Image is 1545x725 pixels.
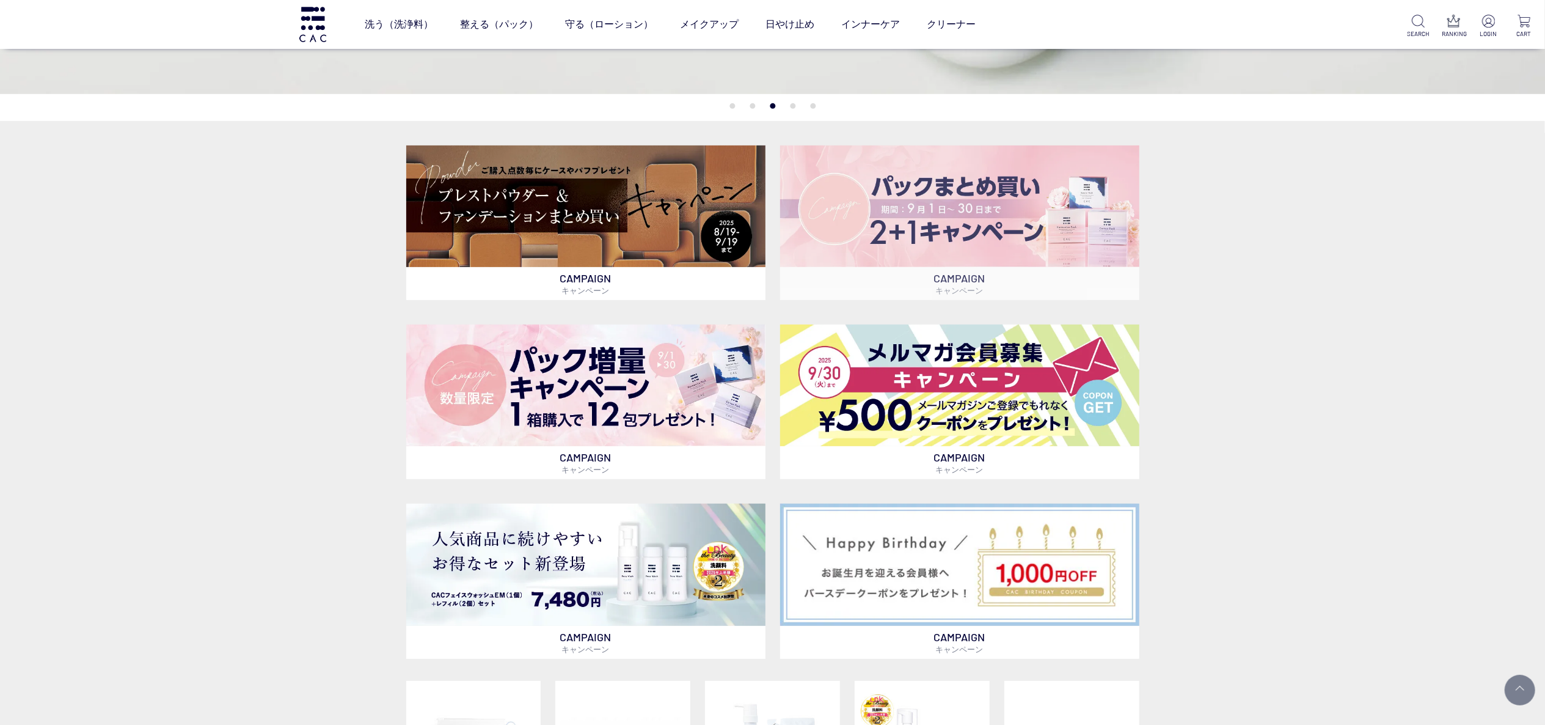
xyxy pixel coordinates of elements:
[780,504,1139,625] img: バースデークーポン
[565,7,653,42] a: 守る（ローション）
[790,103,795,109] button: 4 of 5
[406,325,765,446] img: パック増量キャンペーン
[1513,29,1535,39] p: CART
[1477,15,1500,39] a: LOGIN
[780,325,1139,479] a: メルマガ会員募集 メルマガ会員募集 CAMPAIGNキャンペーン
[680,7,739,42] a: メイクアップ
[729,103,735,109] button: 1 of 5
[406,145,765,300] a: ベースメイクキャンペーン ベースメイクキャンペーン CAMPAIGNキャンペーン
[927,7,976,42] a: クリーナー
[780,325,1139,446] img: メルマガ会員募集
[1407,15,1430,39] a: SEARCH
[936,644,984,654] span: キャンペーン
[1407,29,1430,39] p: SEARCH
[1513,15,1535,39] a: CART
[780,446,1139,479] p: CAMPAIGN
[406,446,765,479] p: CAMPAIGN
[780,145,1139,300] a: パックキャンペーン2+1 パックキャンペーン2+1 CAMPAIGNキャンペーン
[406,504,765,625] img: フェイスウォッシュ＋レフィル2個セット
[770,103,775,109] button: 3 of 5
[936,285,984,295] span: キャンペーン
[780,504,1139,658] a: バースデークーポン バースデークーポン CAMPAIGNキャンペーン
[406,504,765,658] a: フェイスウォッシュ＋レフィル2個セット フェイスウォッシュ＋レフィル2個セット CAMPAIGNキャンペーン
[298,7,328,42] img: logo
[406,325,765,479] a: パック増量キャンペーン パック増量キャンペーン CAMPAIGNキャンペーン
[765,7,814,42] a: 日やけ止め
[1477,29,1500,39] p: LOGIN
[365,7,433,42] a: 洗う（洗浄料）
[841,7,900,42] a: インナーケア
[810,103,816,109] button: 5 of 5
[562,644,610,654] span: キャンペーン
[750,103,755,109] button: 2 of 5
[406,145,765,267] img: ベースメイクキャンペーン
[780,626,1139,659] p: CAMPAIGN
[460,7,538,42] a: 整える（パック）
[1442,15,1465,39] a: RANKING
[1442,29,1465,39] p: RANKING
[936,465,984,474] span: キャンペーン
[780,267,1139,300] p: CAMPAIGN
[562,465,610,474] span: キャンペーン
[406,626,765,659] p: CAMPAIGN
[562,285,610,295] span: キャンペーン
[780,145,1139,267] img: パックキャンペーン2+1
[406,267,765,300] p: CAMPAIGN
